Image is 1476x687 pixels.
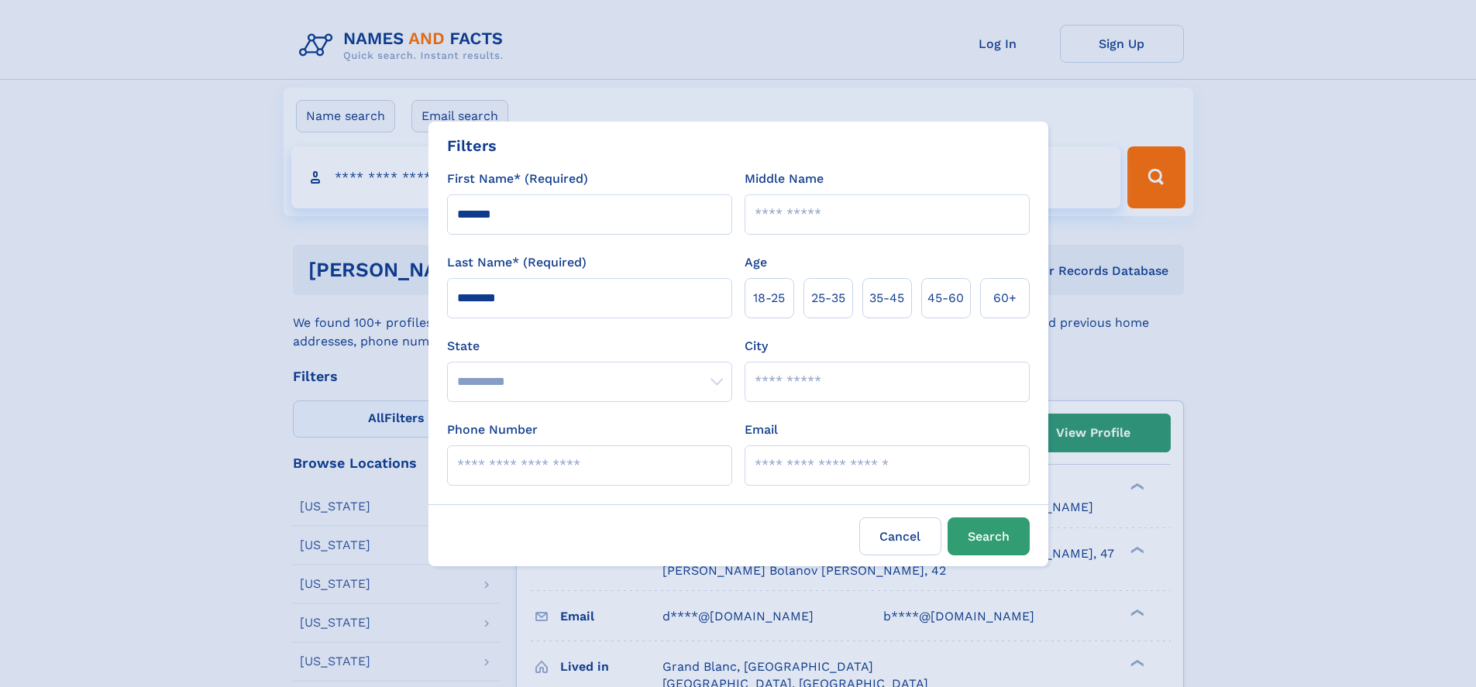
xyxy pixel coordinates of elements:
span: 35‑45 [869,289,904,307]
span: 18‑25 [753,289,785,307]
button: Search [948,517,1030,555]
label: Phone Number [447,421,538,439]
label: Last Name* (Required) [447,253,587,272]
span: 60+ [993,289,1017,307]
label: Age [745,253,767,272]
label: Email [745,421,778,439]
label: Middle Name [745,170,824,188]
label: Cancel [859,517,941,555]
div: Filters [447,134,497,157]
label: City [745,337,768,356]
span: 25‑35 [811,289,845,307]
label: State [447,337,732,356]
span: 45‑60 [927,289,964,307]
label: First Name* (Required) [447,170,588,188]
